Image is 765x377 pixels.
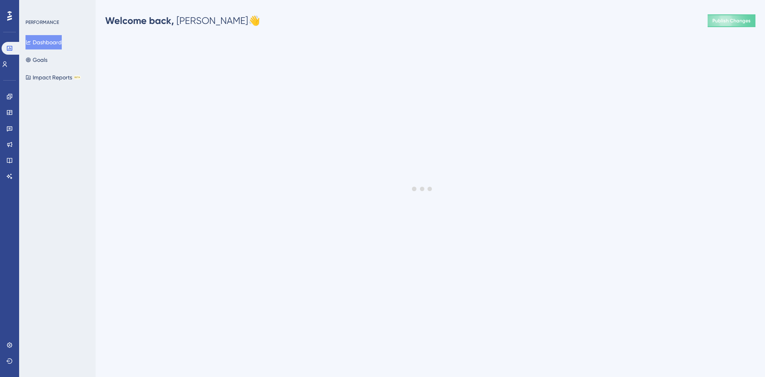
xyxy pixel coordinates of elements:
div: BETA [74,75,81,79]
button: Dashboard [25,35,62,49]
span: Welcome back, [105,15,174,26]
span: Publish Changes [712,18,751,24]
div: PERFORMANCE [25,19,59,26]
button: Goals [25,53,47,67]
button: Impact ReportsBETA [25,70,81,85]
div: [PERSON_NAME] 👋 [105,14,260,27]
button: Publish Changes [708,14,755,27]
